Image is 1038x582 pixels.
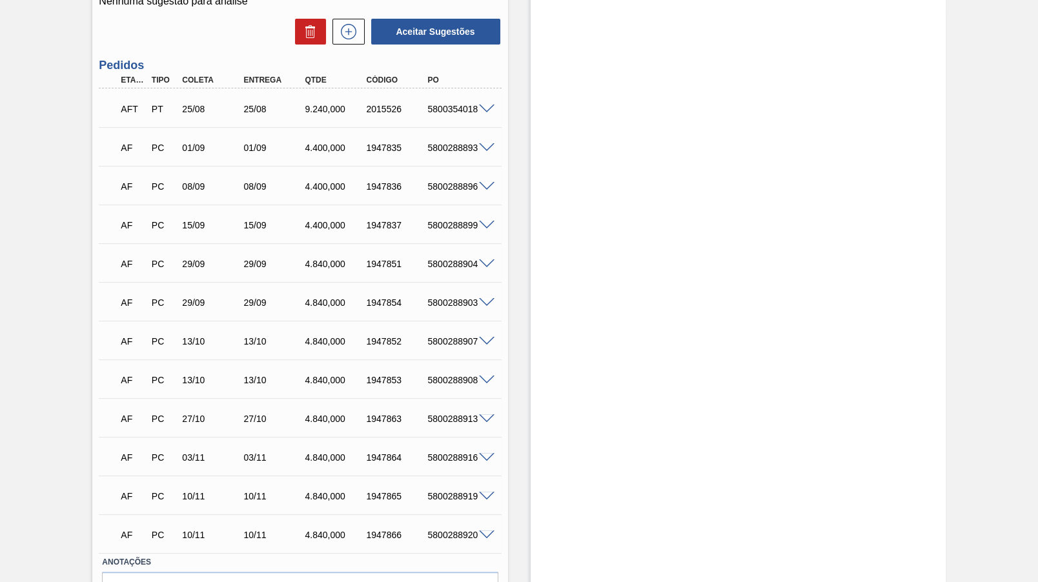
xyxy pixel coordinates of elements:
[99,59,501,72] h3: Pedidos
[102,553,498,572] label: Anotações
[363,452,431,463] div: 1947864
[117,443,148,472] div: Aguardando Faturamento
[301,181,369,192] div: 4.400,000
[179,452,247,463] div: 03/11/2025
[289,19,326,45] div: Excluir Sugestões
[363,143,431,153] div: 1947835
[363,375,431,385] div: 1947853
[179,336,247,346] div: 13/10/2025
[121,259,145,269] p: AF
[363,104,431,114] div: 2015526
[424,220,492,230] div: 5800288899
[424,375,492,385] div: 5800288908
[117,172,148,201] div: Aguardando Faturamento
[148,375,179,385] div: Pedido de Compra
[301,220,369,230] div: 4.400,000
[363,297,431,308] div: 1947854
[301,491,369,501] div: 4.840,000
[148,75,179,85] div: Tipo
[424,297,492,308] div: 5800288903
[148,297,179,308] div: Pedido de Compra
[240,491,308,501] div: 10/11/2025
[179,181,247,192] div: 08/09/2025
[424,491,492,501] div: 5800288919
[301,75,369,85] div: Qtde
[301,452,369,463] div: 4.840,000
[240,530,308,540] div: 10/11/2025
[301,297,369,308] div: 4.840,000
[148,181,179,192] div: Pedido de Compra
[424,75,492,85] div: PO
[363,220,431,230] div: 1947837
[117,366,148,394] div: Aguardando Faturamento
[240,336,308,346] div: 13/10/2025
[424,259,492,269] div: 5800288904
[240,414,308,424] div: 27/10/2025
[148,259,179,269] div: Pedido de Compra
[148,336,179,346] div: Pedido de Compra
[117,211,148,239] div: Aguardando Faturamento
[365,17,502,46] div: Aceitar Sugestões
[424,104,492,114] div: 5800354018
[117,521,148,549] div: Aguardando Faturamento
[363,530,431,540] div: 1947866
[148,104,179,114] div: Pedido de Transferência
[424,336,492,346] div: 5800288907
[363,259,431,269] div: 1947851
[301,414,369,424] div: 4.840,000
[326,19,365,45] div: Nova sugestão
[240,452,308,463] div: 03/11/2025
[363,414,431,424] div: 1947863
[121,491,145,501] p: AF
[301,104,369,114] div: 9.240,000
[121,297,145,308] p: AF
[363,181,431,192] div: 1947836
[117,75,148,85] div: Etapa
[424,530,492,540] div: 5800288920
[179,75,247,85] div: Coleta
[363,336,431,346] div: 1947852
[117,95,148,123] div: Aguardando Fornecimento
[117,134,148,162] div: Aguardando Faturamento
[179,143,247,153] div: 01/09/2025
[179,530,247,540] div: 10/11/2025
[148,452,179,463] div: Pedido de Compra
[148,530,179,540] div: Pedido de Compra
[148,491,179,501] div: Pedido de Compra
[240,181,308,192] div: 08/09/2025
[301,259,369,269] div: 4.840,000
[179,414,247,424] div: 27/10/2025
[148,414,179,424] div: Pedido de Compra
[240,297,308,308] div: 29/09/2025
[121,143,145,153] p: AF
[240,375,308,385] div: 13/10/2025
[179,491,247,501] div: 10/11/2025
[117,482,148,510] div: Aguardando Faturamento
[121,104,145,114] p: AFT
[240,75,308,85] div: Entrega
[240,143,308,153] div: 01/09/2025
[121,181,145,192] p: AF
[179,297,247,308] div: 29/09/2025
[179,259,247,269] div: 29/09/2025
[117,288,148,317] div: Aguardando Faturamento
[240,220,308,230] div: 15/09/2025
[424,143,492,153] div: 5800288893
[121,530,145,540] p: AF
[301,375,369,385] div: 4.840,000
[179,104,247,114] div: 25/08/2025
[363,75,431,85] div: Código
[117,250,148,278] div: Aguardando Faturamento
[240,104,308,114] div: 25/08/2025
[371,19,500,45] button: Aceitar Sugestões
[179,220,247,230] div: 15/09/2025
[301,336,369,346] div: 4.840,000
[148,220,179,230] div: Pedido de Compra
[363,491,431,501] div: 1947865
[424,181,492,192] div: 5800288896
[121,414,145,424] p: AF
[117,405,148,433] div: Aguardando Faturamento
[301,530,369,540] div: 4.840,000
[240,259,308,269] div: 29/09/2025
[121,336,145,346] p: AF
